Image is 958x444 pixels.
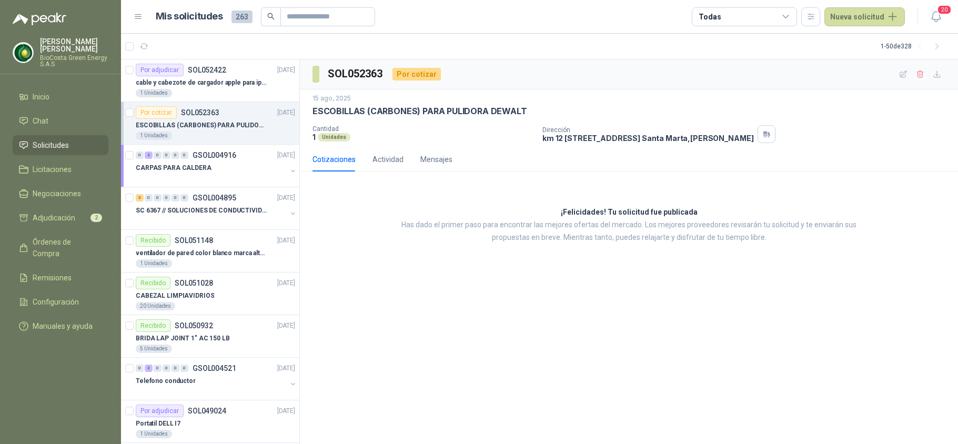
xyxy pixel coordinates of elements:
p: [DATE] [277,193,295,203]
div: Por cotizar [136,106,177,119]
span: Manuales y ayuda [33,320,93,332]
div: 0 [172,152,179,159]
p: GSOL004895 [193,194,236,201]
div: Por cotizar [392,68,441,80]
a: RecibidoSOL050932[DATE] BRIDA LAP JOINT 1" AC 150 LB5 Unidades [121,315,299,358]
a: RecibidoSOL051148[DATE] ventilador de pared color blanco marca alteza1 Unidades [121,230,299,273]
span: search [267,13,275,20]
div: 0 [163,365,170,372]
div: Recibido [136,277,170,289]
span: Configuración [33,296,79,308]
span: Adjudicación [33,212,75,224]
a: Solicitudes [13,135,108,155]
p: BRIDA LAP JOINT 1" AC 150 LB [136,334,230,344]
span: Chat [33,115,48,127]
p: [DATE] [277,150,295,160]
span: Órdenes de Compra [33,236,98,259]
p: SOL052363 [181,109,219,116]
span: Negociaciones [33,188,81,199]
span: Licitaciones [33,164,72,175]
div: Unidades [318,133,350,142]
div: 0 [163,152,170,159]
div: Por adjudicar [136,64,184,76]
div: 3 [136,194,144,201]
div: 1 Unidades [136,259,172,268]
div: 0 [154,194,162,201]
p: [PERSON_NAME] [PERSON_NAME] [40,38,108,53]
p: SOL051028 [175,279,213,287]
div: 1 - 50 de 328 [881,38,945,55]
a: Por adjudicarSOL052422[DATE] cable y cabezote de cargador apple para iphone1 Unidades [121,59,299,102]
p: SOL052422 [188,66,226,74]
div: 0 [163,194,170,201]
p: CARPAS PARA CALDERA [136,163,211,173]
div: 0 [172,365,179,372]
h3: ¡Felicidades! Tu solicitud fue publicada [561,206,698,219]
a: Inicio [13,87,108,107]
p: Dirección [542,126,753,134]
img: Logo peakr [13,13,66,25]
a: 0 2 0 0 0 0 GSOL004916[DATE] CARPAS PARA CALDERA [136,149,297,183]
div: 0 [145,194,153,201]
p: SC 6367 // SOLUCIONES DE CONDUCTIVIDAD [136,206,267,216]
a: RecibidoSOL051028[DATE] CABEZAL LIMPIAVIDRIOS20 Unidades [121,273,299,315]
div: Mensajes [420,154,452,165]
a: Configuración [13,292,108,312]
a: Por adjudicarSOL049024[DATE] Portatil DELL I71 Unidades [121,400,299,443]
div: Recibido [136,319,170,332]
div: 1 Unidades [136,89,172,97]
p: Portatil DELL I7 [136,419,180,429]
a: Negociaciones [13,184,108,204]
div: 1 Unidades [136,430,172,438]
p: SOL050932 [175,322,213,329]
a: Licitaciones [13,159,108,179]
span: 2 [90,214,102,222]
div: 0 [154,365,162,372]
div: 0 [180,194,188,201]
p: [DATE] [277,321,295,331]
div: Todas [699,11,721,23]
div: 2 [145,152,153,159]
a: Órdenes de Compra [13,232,108,264]
p: km 12 [STREET_ADDRESS] Santa Marta , [PERSON_NAME] [542,134,753,143]
div: 0 [154,152,162,159]
p: GSOL004916 [193,152,236,159]
div: 20 Unidades [136,302,175,310]
p: CABEZAL LIMPIAVIDRIOS [136,291,214,301]
div: 0 [180,365,188,372]
button: Nueva solicitud [824,7,905,26]
div: 0 [136,365,144,372]
img: Company Logo [13,43,33,63]
div: 0 [172,194,179,201]
p: [DATE] [277,406,295,416]
a: Chat [13,111,108,131]
span: 263 [231,11,253,23]
p: SOL051148 [175,237,213,244]
p: BioCosta Green Energy S.A.S [40,55,108,67]
div: Cotizaciones [312,154,356,165]
p: SOL049024 [188,407,226,415]
p: ventilador de pared color blanco marca alteza [136,248,267,258]
p: ESCOBILLAS (CARBONES) PARA PULIDORA DEWALT [312,106,527,117]
a: Por cotizarSOL052363[DATE] ESCOBILLAS (CARBONES) PARA PULIDORA DEWALT1 Unidades [121,102,299,145]
p: [DATE] [277,108,295,118]
p: [DATE] [277,364,295,374]
span: Inicio [33,91,49,103]
p: Has dado el primer paso para encontrar las mejores ofertas del mercado. Los mejores proveedores r... [387,219,871,244]
a: 3 0 0 0 0 0 GSOL004895[DATE] SC 6367 // SOLUCIONES DE CONDUCTIVIDAD [136,191,297,225]
h1: Mis solicitudes [156,9,223,24]
div: 3 [145,365,153,372]
p: 15 ago, 2025 [312,94,351,104]
p: cable y cabezote de cargador apple para iphone [136,78,267,88]
p: ESCOBILLAS (CARBONES) PARA PULIDORA DEWALT [136,120,267,130]
span: 20 [937,5,952,15]
h3: SOL052363 [328,66,384,82]
p: [DATE] [277,236,295,246]
a: Manuales y ayuda [13,316,108,336]
span: Solicitudes [33,139,69,151]
div: 0 [180,152,188,159]
p: 1 [312,133,316,142]
a: Remisiones [13,268,108,288]
div: 0 [136,152,144,159]
div: Recibido [136,234,170,247]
